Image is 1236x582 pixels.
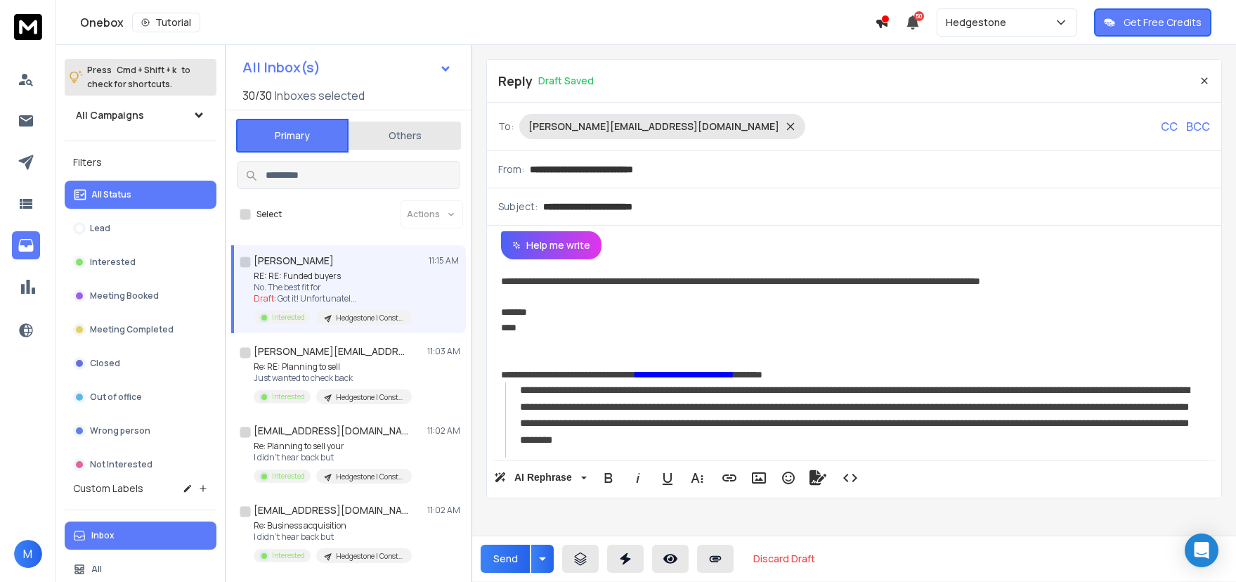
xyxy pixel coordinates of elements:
[716,464,743,492] button: Insert Link (⌘K)
[65,383,216,411] button: Out of office
[254,531,412,543] p: I didn't hear back but
[90,459,152,470] p: Not Interested
[272,471,305,481] p: Interested
[254,373,412,384] p: Just wanted to check back
[775,464,802,492] button: Emoticons
[65,349,216,377] button: Closed
[65,181,216,209] button: All Status
[115,62,178,78] span: Cmd + Shift + k
[90,392,142,403] p: Out of office
[837,464,864,492] button: Code View
[254,452,412,463] p: I didn't hear back but
[349,120,461,151] button: Others
[746,464,772,492] button: Insert Image (⌘P)
[73,481,143,496] h3: Custom Labels
[14,540,42,568] button: M
[90,358,120,369] p: Closed
[242,87,272,104] span: 30 / 30
[91,189,131,200] p: All Status
[427,346,460,357] p: 11:03 AM
[336,392,403,403] p: Hedgestone | Construction
[1186,118,1210,135] p: BCC
[498,200,538,214] p: Subject:
[498,162,524,176] p: From:
[427,425,460,436] p: 11:02 AM
[946,15,1012,30] p: Hedgestone
[1161,118,1178,135] p: CC
[498,71,533,91] p: Reply
[87,63,190,91] p: Press to check for shortcuts.
[65,417,216,445] button: Wrong person
[427,505,460,516] p: 11:02 AM
[254,361,412,373] p: Re: RE: Planning to sell
[90,324,174,335] p: Meeting Completed
[254,503,408,517] h1: [EMAIL_ADDRESS][DOMAIN_NAME]
[90,290,159,302] p: Meeting Booked
[91,564,102,575] p: All
[65,316,216,344] button: Meeting Completed
[429,255,460,266] p: 11:15 AM
[1185,533,1218,567] div: Open Intercom Messenger
[272,312,305,323] p: Interested
[231,53,463,82] button: All Inbox(s)
[65,451,216,479] button: Not Interested
[65,101,216,129] button: All Campaigns
[1094,8,1211,37] button: Get Free Credits
[65,214,216,242] button: Lead
[91,530,115,541] p: Inbox
[254,271,412,282] p: RE: RE: Funded buyers
[65,248,216,276] button: Interested
[65,522,216,550] button: Inbox
[625,464,651,492] button: Italic (⌘I)
[336,472,403,482] p: Hedgestone | Construction
[272,550,305,561] p: Interested
[254,254,334,268] h1: [PERSON_NAME]
[498,119,514,134] p: To:
[538,74,594,88] p: Draft Saved
[65,153,216,172] h3: Filters
[742,545,826,573] button: Discard Draft
[254,292,276,304] span: Draft:
[336,313,403,323] p: Hedgestone | Construction
[254,520,412,531] p: Re: Business acquisition
[65,282,216,310] button: Meeting Booked
[254,282,412,293] p: No. The best fit for
[278,292,357,304] span: Got it! Unfortunatel ...
[684,464,710,492] button: More Text
[76,108,144,122] h1: All Campaigns
[275,87,365,104] h3: Inboxes selected
[80,13,875,32] div: Onebox
[491,464,590,492] button: AI Rephrase
[236,119,349,153] button: Primary
[336,551,403,562] p: Hedgestone | Construction
[256,209,282,220] label: Select
[90,257,136,268] p: Interested
[1124,15,1202,30] p: Get Free Credits
[254,424,408,438] h1: [EMAIL_ADDRESS][DOMAIN_NAME]
[654,464,681,492] button: Underline (⌘U)
[914,11,924,21] span: 50
[528,119,779,134] p: [PERSON_NAME][EMAIL_ADDRESS][DOMAIN_NAME]
[501,231,601,259] button: Help me write
[272,392,305,402] p: Interested
[512,472,575,484] span: AI Rephrase
[90,223,110,234] p: Lead
[132,13,200,32] button: Tutorial
[242,60,320,75] h1: All Inbox(s)
[90,425,150,436] p: Wrong person
[481,545,530,573] button: Send
[805,464,831,492] button: Signature
[254,441,412,452] p: Re: Planning to sell your
[254,344,408,358] h1: [PERSON_NAME][EMAIL_ADDRESS][DOMAIN_NAME]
